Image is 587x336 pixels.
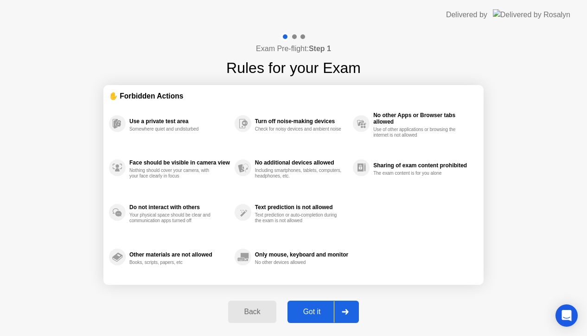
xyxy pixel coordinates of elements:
[255,204,348,211] div: Text prediction is not allowed
[129,212,217,224] div: Your physical space should be clear and communication apps turned off
[255,126,343,132] div: Check for noisy devices and ambient noise
[373,112,473,125] div: No other Apps or Browser tabs allowed
[129,204,230,211] div: Do not interact with others
[373,127,461,138] div: Use of other applications or browsing the internet is not allowed
[309,45,331,53] b: Step 1
[129,126,217,132] div: Somewhere quiet and undisturbed
[256,43,331,54] h4: Exam Pre-flight:
[255,212,343,224] div: Text prediction or auto-completion during the exam is not allowed
[129,168,217,179] div: Nothing should cover your camera, with your face clearly in focus
[228,301,276,323] button: Back
[287,301,359,323] button: Got it
[255,118,348,125] div: Turn off noise-making devices
[129,159,230,166] div: Face should be visible in camera view
[555,304,578,327] div: Open Intercom Messenger
[493,9,570,20] img: Delivered by Rosalyn
[129,251,230,258] div: Other materials are not allowed
[373,162,473,169] div: Sharing of exam content prohibited
[226,57,361,79] h1: Rules for your Exam
[255,159,348,166] div: No additional devices allowed
[290,308,334,316] div: Got it
[373,171,461,176] div: The exam content is for you alone
[255,168,343,179] div: Including smartphones, tablets, computers, headphones, etc.
[255,251,348,258] div: Only mouse, keyboard and monitor
[231,308,273,316] div: Back
[109,91,478,101] div: ✋ Forbidden Actions
[255,260,343,265] div: No other devices allowed
[129,260,217,265] div: Books, scripts, papers, etc
[446,9,487,20] div: Delivered by
[129,118,230,125] div: Use a private test area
